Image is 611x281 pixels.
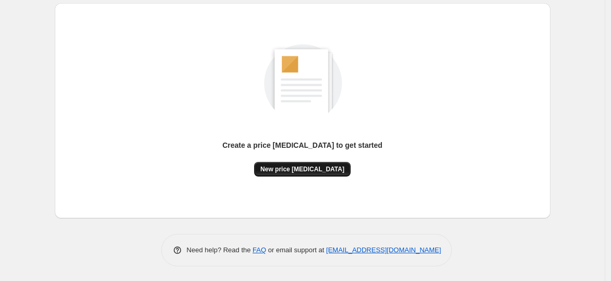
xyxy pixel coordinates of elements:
[253,246,266,254] a: FAQ
[254,162,351,177] button: New price [MEDICAL_DATA]
[266,246,326,254] span: or email support at
[222,140,382,150] p: Create a price [MEDICAL_DATA] to get started
[326,246,441,254] a: [EMAIL_ADDRESS][DOMAIN_NAME]
[187,246,253,254] span: Need help? Read the
[260,165,344,173] span: New price [MEDICAL_DATA]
